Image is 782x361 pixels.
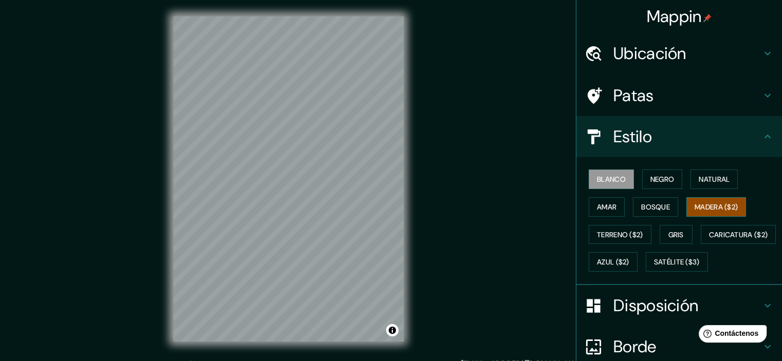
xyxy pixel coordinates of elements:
[597,175,626,184] font: Blanco
[695,202,738,212] font: Madera ($2)
[597,202,616,212] font: Amar
[654,258,700,267] font: Satélite ($3)
[642,169,683,189] button: Negro
[690,321,771,350] iframe: Lanzador de widgets de ayuda
[589,252,638,272] button: Azul ($2)
[709,230,768,239] font: Caricatura ($2)
[646,252,708,272] button: Satélite ($3)
[703,14,712,22] img: pin-icon.png
[589,197,625,217] button: Amar
[613,85,654,106] font: Patas
[690,169,738,189] button: Natural
[633,197,678,217] button: Bosque
[686,197,746,217] button: Madera ($2)
[589,169,634,189] button: Blanco
[650,175,675,184] font: Negro
[613,336,657,357] font: Borde
[576,33,782,74] div: Ubicación
[701,225,776,244] button: Caricatura ($2)
[576,285,782,326] div: Disposición
[613,126,652,147] font: Estilo
[641,202,670,212] font: Bosque
[576,75,782,116] div: Patas
[647,6,702,27] font: Mappin
[576,116,782,157] div: Estilo
[613,295,698,316] font: Disposición
[597,230,643,239] font: Terreno ($2)
[699,175,730,184] font: Natural
[613,43,686,64] font: Ubicación
[597,258,629,267] font: Azul ($2)
[660,225,693,244] button: Gris
[173,16,404,341] canvas: Mapa
[668,230,684,239] font: Gris
[386,324,398,336] button: Activar o desactivar atribución
[589,225,651,244] button: Terreno ($2)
